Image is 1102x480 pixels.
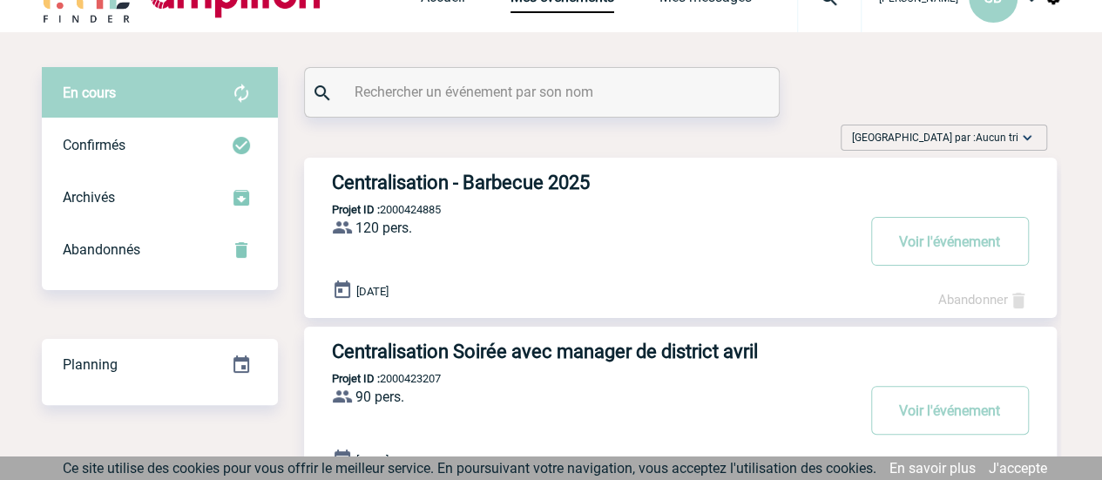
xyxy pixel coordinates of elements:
[63,137,125,153] span: Confirmés
[63,189,115,206] span: Archivés
[871,217,1029,266] button: Voir l'événement
[42,339,278,391] div: Retrouvez ici tous vos événements organisés par date et état d'avancement
[42,172,278,224] div: Retrouvez ici tous les événements que vous avez décidé d'archiver
[42,67,278,119] div: Retrouvez ici tous vos évènements avant confirmation
[356,285,389,298] span: [DATE]
[42,224,278,276] div: Retrouvez ici tous vos événements annulés
[332,203,380,216] b: Projet ID :
[332,172,855,193] h3: Centralisation - Barbecue 2025
[304,341,1057,362] a: Centralisation Soirée avec manager de district avril
[332,341,855,362] h3: Centralisation Soirée avec manager de district avril
[355,389,404,405] span: 90 pers.
[852,129,1018,146] span: [GEOGRAPHIC_DATA] par :
[871,386,1029,435] button: Voir l'événement
[63,241,140,258] span: Abandonnés
[42,338,278,389] a: Planning
[989,460,1047,477] a: J'accepte
[332,372,380,385] b: Projet ID :
[63,356,118,373] span: Planning
[63,85,116,101] span: En cours
[355,220,412,236] span: 120 pers.
[304,372,441,385] p: 2000423207
[304,172,1057,193] a: Centralisation - Barbecue 2025
[1018,129,1036,146] img: baseline_expand_more_white_24dp-b.png
[976,132,1018,144] span: Aucun tri
[356,454,389,467] span: [DATE]
[889,460,976,477] a: En savoir plus
[304,203,441,216] p: 2000424885
[938,292,1029,308] a: Abandonner
[63,460,876,477] span: Ce site utilise des cookies pour vous offrir le meilleur service. En poursuivant votre navigation...
[350,79,738,105] input: Rechercher un événement par son nom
